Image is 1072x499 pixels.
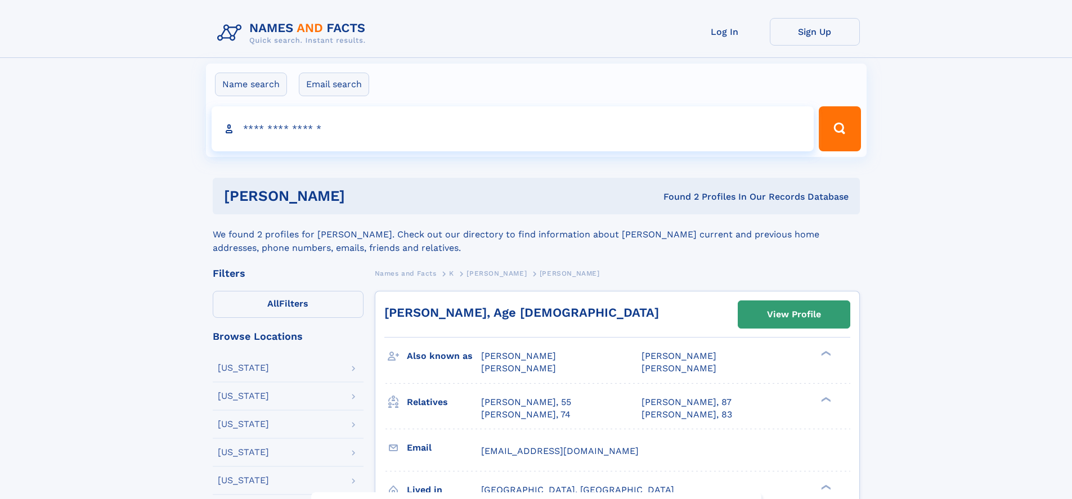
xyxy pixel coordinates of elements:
[481,484,674,495] span: [GEOGRAPHIC_DATA], [GEOGRAPHIC_DATA]
[299,73,369,96] label: Email search
[770,18,860,46] a: Sign Up
[767,302,821,327] div: View Profile
[449,269,454,277] span: K
[215,73,287,96] label: Name search
[218,476,269,485] div: [US_STATE]
[680,18,770,46] a: Log In
[738,301,850,328] a: View Profile
[218,363,269,372] div: [US_STATE]
[407,347,481,366] h3: Also known as
[481,396,571,408] a: [PERSON_NAME], 55
[642,396,732,408] a: [PERSON_NAME], 87
[642,363,716,374] span: [PERSON_NAME]
[481,408,571,421] a: [PERSON_NAME], 74
[481,350,556,361] span: [PERSON_NAME]
[407,438,481,457] h3: Email
[212,106,814,151] input: search input
[818,483,832,491] div: ❯
[213,268,364,278] div: Filters
[642,350,716,361] span: [PERSON_NAME]
[213,331,364,341] div: Browse Locations
[481,446,639,456] span: [EMAIL_ADDRESS][DOMAIN_NAME]
[218,448,269,457] div: [US_STATE]
[540,269,600,277] span: [PERSON_NAME]
[481,363,556,374] span: [PERSON_NAME]
[818,350,832,357] div: ❯
[384,305,659,320] a: [PERSON_NAME], Age [DEMOGRAPHIC_DATA]
[467,266,527,280] a: [PERSON_NAME]
[504,191,849,203] div: Found 2 Profiles In Our Records Database
[218,420,269,429] div: [US_STATE]
[642,408,732,421] a: [PERSON_NAME], 83
[407,393,481,412] h3: Relatives
[213,214,860,255] div: We found 2 profiles for [PERSON_NAME]. Check out our directory to find information about [PERSON_...
[819,106,860,151] button: Search Button
[213,18,375,48] img: Logo Names and Facts
[449,266,454,280] a: K
[267,298,279,309] span: All
[224,189,504,203] h1: [PERSON_NAME]
[467,269,527,277] span: [PERSON_NAME]
[375,266,437,280] a: Names and Facts
[818,395,832,403] div: ❯
[213,291,364,318] label: Filters
[218,392,269,401] div: [US_STATE]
